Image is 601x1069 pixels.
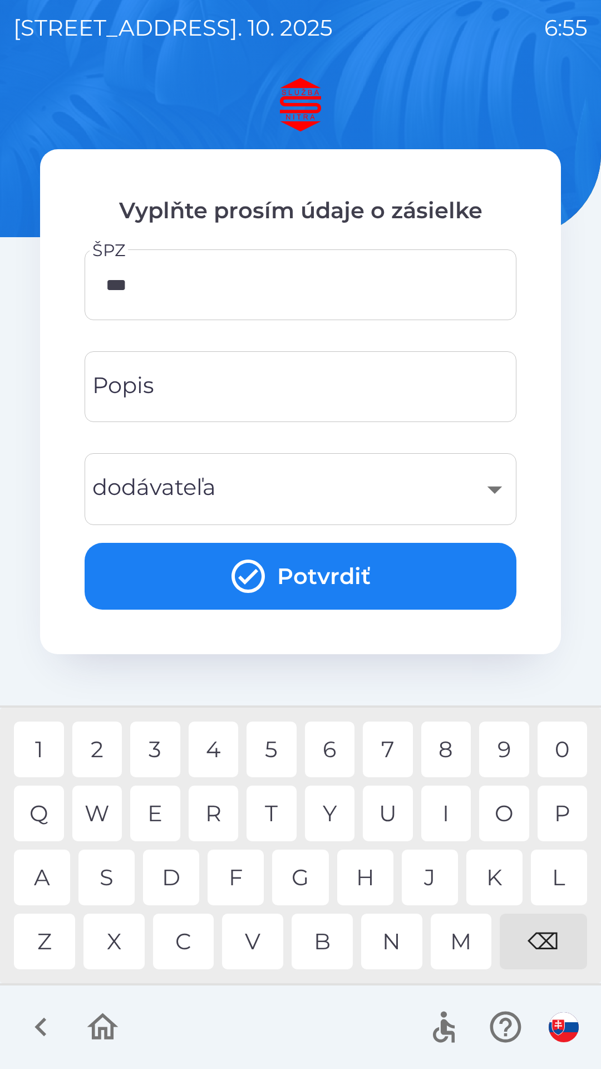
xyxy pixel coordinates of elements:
p: Vyplňte prosím údaje o zásielke [85,194,516,227]
button: Potvrdiť [85,543,516,610]
label: ŠPZ [92,238,125,262]
p: [STREET_ADDRESS]. 10. 2025 [13,11,333,45]
img: sk flag [549,1012,579,1042]
p: 6:55 [544,11,588,45]
img: Logo [40,78,561,131]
